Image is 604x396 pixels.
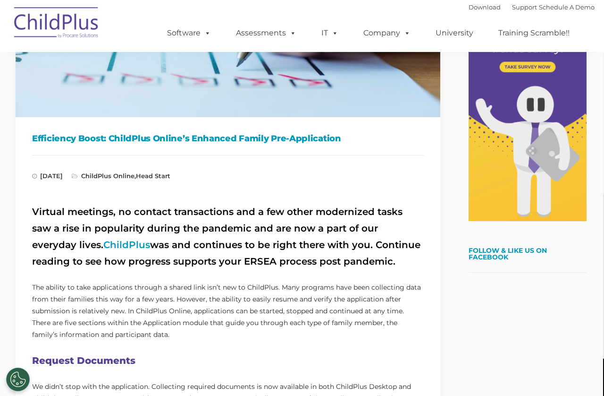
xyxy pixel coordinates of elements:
[32,172,63,180] span: [DATE]
[32,204,424,270] h2: Virtual meetings, no contact transactions and a few other modernized tasks saw a rise in populari...
[469,246,547,261] a: Follow & Like Us on Facebook
[512,3,537,11] a: Support
[6,368,30,391] button: Cookies Settings
[72,172,170,180] span: ,
[32,353,424,369] h2: Request Documents
[426,24,483,43] a: University
[354,24,420,43] a: Company
[469,3,501,11] a: Download
[158,24,220,43] a: Software
[136,172,170,180] a: Head Start
[469,3,595,11] font: |
[539,3,595,11] a: Schedule A Demo
[438,294,604,396] iframe: Chat Widget
[9,0,104,48] img: ChildPlus by Procare Solutions
[32,131,424,146] h1: Efficiency Boost: ChildPlus Online’s Enhanced Family Pre-Application
[226,24,306,43] a: Assessments
[81,172,134,180] a: ChildPlus Online
[103,239,150,250] a: ChildPlus
[489,24,579,43] a: Training Scramble!!
[32,282,424,341] p: The ability to take applications through a shared link isn’t new to ChildPlus. Many programs have...
[312,24,348,43] a: IT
